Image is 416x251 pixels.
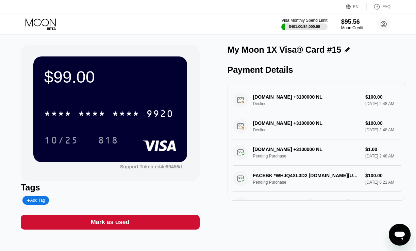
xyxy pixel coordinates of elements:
div: Support Token:ed4e99456d [120,164,182,169]
div: $95.56Moon Credit [341,18,363,30]
div: EN [353,4,359,9]
div: Add Tag [27,198,45,203]
div: $99.00 [44,67,176,86]
div: Payment Details [228,65,406,75]
div: $401.00 / $4,000.00 [289,24,320,29]
div: FAQ [382,4,390,9]
div: 10/25 [44,136,78,147]
div: Mark as used [91,218,130,226]
div: 818 [98,136,118,147]
div: My Moon 1X Visa® Card #15 [228,45,342,55]
div: 818 [93,132,123,149]
div: Mark as used [21,215,199,230]
div: Support Token: ed4e99456d [120,164,182,169]
div: Moon Credit [341,26,363,30]
div: Add Tag [22,196,49,205]
div: Visa Monthly Spend Limit [281,18,327,23]
div: EN [346,3,367,10]
div: Visa Monthly Spend Limit$401.00/$4,000.00 [281,18,327,30]
div: FAQ [367,3,390,10]
div: 9920 [146,109,173,120]
div: $95.56 [341,18,363,26]
div: 10/25 [39,132,83,149]
div: Tags [21,183,199,193]
iframe: Button to launch messaging window [389,224,411,246]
